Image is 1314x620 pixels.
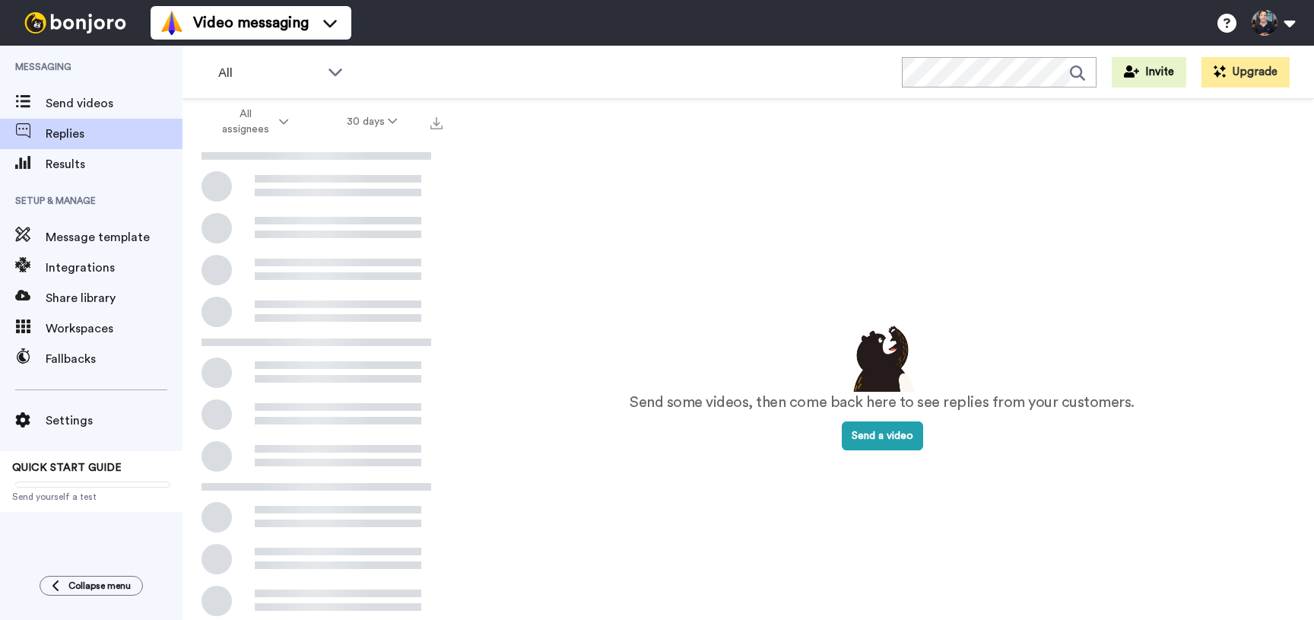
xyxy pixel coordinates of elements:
span: Message template [46,228,182,246]
span: Results [46,155,182,173]
button: 30 days [318,108,427,135]
span: Video messaging [193,12,309,33]
img: bj-logo-header-white.svg [18,12,132,33]
span: Send yourself a test [12,491,170,503]
a: Send a video [842,431,923,441]
span: All assignees [214,107,276,137]
button: Invite [1112,57,1186,87]
button: All assignees [186,100,318,143]
span: All [218,64,320,82]
span: Fallbacks [46,350,182,368]
p: Send some videos, then come back here to see replies from your customers. [630,392,1135,414]
span: Send videos [46,94,182,113]
span: Workspaces [46,320,182,338]
button: Export all results that match these filters now. [426,110,447,133]
button: Upgrade [1201,57,1290,87]
span: Share library [46,289,182,307]
img: vm-color.svg [160,11,184,35]
button: Send a video [842,421,923,450]
span: Integrations [46,259,182,277]
img: results-emptystates.png [844,322,920,392]
span: QUICK START GUIDE [12,463,122,473]
span: Collapse menu [68,580,131,592]
button: Collapse menu [40,576,143,596]
span: Settings [46,412,182,430]
span: Replies [46,125,182,143]
img: export.svg [430,117,443,129]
